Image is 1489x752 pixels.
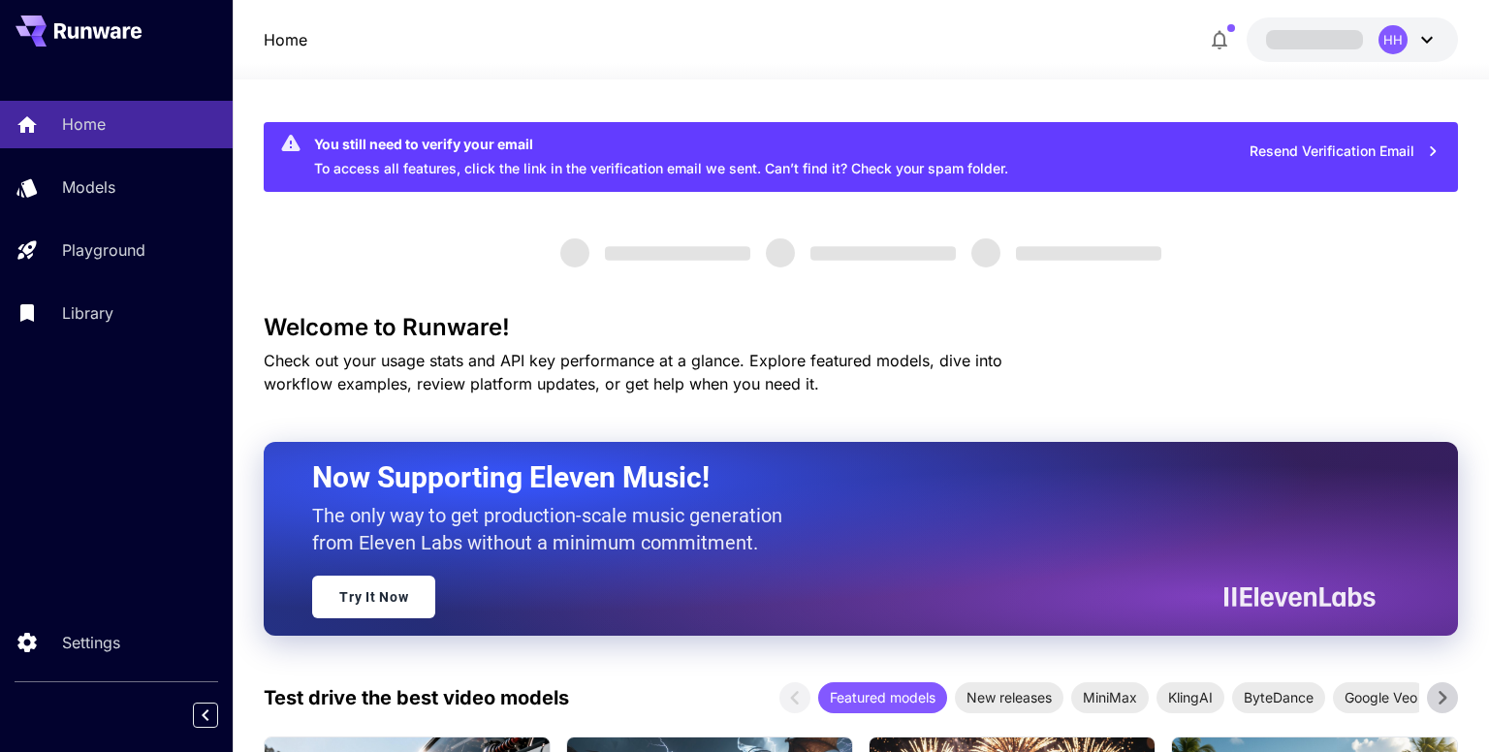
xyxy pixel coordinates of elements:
p: Settings [62,631,120,654]
div: MiniMax [1071,682,1149,713]
div: Featured models [818,682,947,713]
a: Try It Now [312,576,435,618]
button: Resend Verification Email [1239,132,1450,172]
div: Google Veo [1333,682,1429,713]
div: KlingAI [1156,682,1224,713]
div: ByteDance [1232,682,1325,713]
p: Test drive the best video models [264,683,569,712]
span: ByteDance [1232,687,1325,707]
span: Google Veo [1333,687,1429,707]
span: KlingAI [1156,687,1224,707]
span: Check out your usage stats and API key performance at a glance. Explore featured models, dive int... [264,351,1002,393]
span: MiniMax [1071,687,1149,707]
h2: Now Supporting Eleven Music! [312,459,1360,496]
div: HH [1378,25,1408,54]
button: HH [1247,17,1458,62]
nav: breadcrumb [264,28,307,51]
div: Collapse sidebar [207,698,233,733]
button: Collapse sidebar [193,703,218,728]
span: Featured models [818,687,947,707]
p: Library [62,301,113,325]
p: Models [62,175,115,199]
span: New releases [955,687,1063,707]
div: To access all features, click the link in the verification email we sent. Can’t find it? Check yo... [314,128,1008,186]
a: Home [264,28,307,51]
p: Home [62,112,106,136]
div: New releases [955,682,1063,713]
h3: Welcome to Runware! [264,314,1457,341]
div: You still need to verify your email [314,134,1008,154]
p: Playground [62,238,145,262]
p: The only way to get production-scale music generation from Eleven Labs without a minimum commitment. [312,502,797,556]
